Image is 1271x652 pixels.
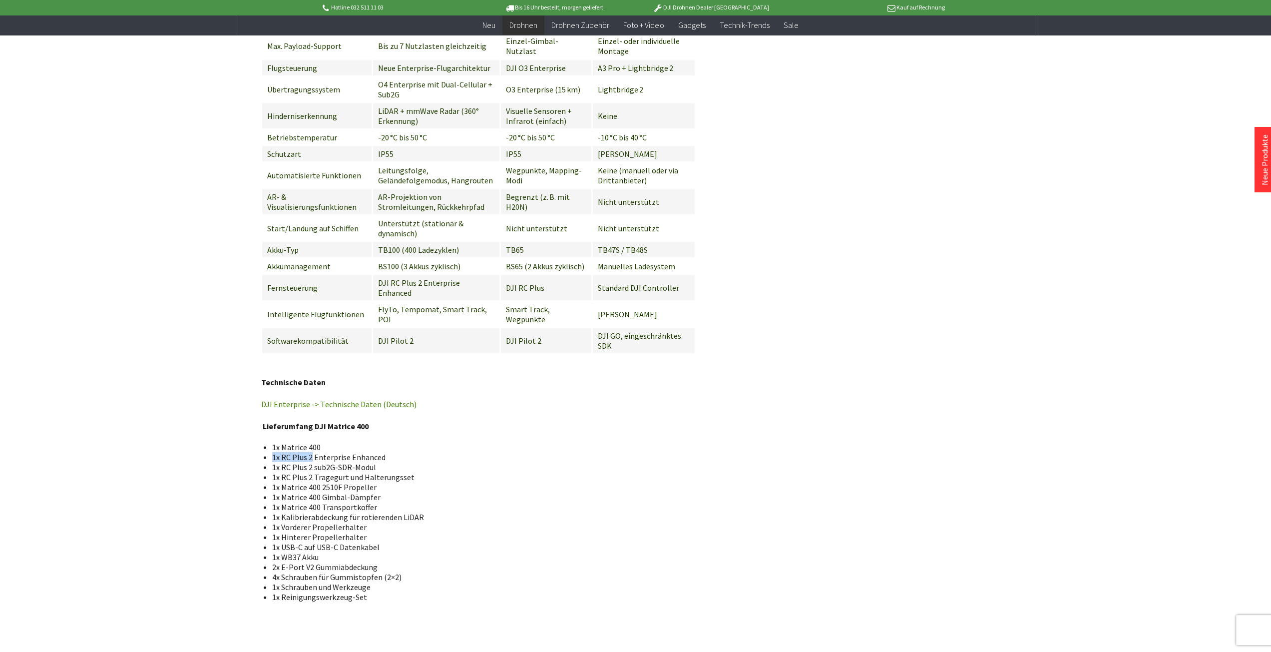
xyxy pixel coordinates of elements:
a: Neue Produkte [1260,134,1270,185]
td: Fernsteuerung [262,274,372,300]
span: 1x Matrice 400 Gimbal-Dämpfer [272,492,381,502]
td: Einzel- oder individuelle Montage [592,33,695,59]
span: 1x Matrice 400 Transportkoffer [272,502,377,512]
td: Leitungsfolge, Geländefolgemodus, Hangrouten [373,162,500,188]
a: Drohnen [502,15,544,35]
td: DJI O3 Enterprise [500,59,592,75]
span: 1x USB-C auf USB-C Datenkabel [272,542,380,552]
a: DJI Enterprise -> Technische Daten (Deutsch) [261,399,417,409]
p: Bis 16 Uhr bestellt, morgen geliefert. [477,1,633,13]
span: 1x Matrice 400 2510F Propeller [272,482,377,492]
td: -20 °C bis 50 °C [500,129,592,145]
span: Foto + Video [623,20,664,30]
td: LiDAR + mmWave Radar (360° Erkennung) [373,102,500,128]
td: Einzel-Gimbal-Nutzlast [500,33,592,59]
span: Drohnen Zubehör [551,20,609,30]
span: Neu [482,20,495,30]
td: DJI Pilot 2 [500,327,592,353]
td: Bis zu 7 Nutzlasten gleichzeitig [373,33,500,59]
td: Keine [592,102,695,128]
td: TB100 (400 Ladezyklen) [373,241,500,257]
p: DJI Drohnen Dealer [GEOGRAPHIC_DATA] [633,1,789,13]
td: AR- & Visualisierungsfunktionen [262,188,372,214]
td: TB65 [500,241,592,257]
td: Manuelles Ladesystem [592,258,695,274]
td: FlyTo, Tempomat, Smart Track, POI [373,301,500,327]
span: Drohnen [509,20,537,30]
td: IP55 [500,145,592,161]
td: [PERSON_NAME] [592,145,695,161]
td: Unterstützt (stationär & dynamisch) [373,215,500,241]
td: Neue Enterprise-Flugarchitektur [373,59,500,75]
td: -10 °C bis 40 °C [592,129,695,145]
td: Übertragungssystem [262,76,372,102]
span: 1x Hinterer Propellerhalter [272,532,367,542]
td: Nicht unterstützt [500,215,592,241]
td: Intelligente Flugfunktionen [262,301,372,327]
td: DJI Pilot 2 [373,327,500,353]
td: DJI GO, eingeschränktes SDK [592,327,695,353]
td: Hinderniserkennung [262,102,372,128]
span: Technik-Trends [719,20,769,30]
span: 1x RC Plus 2 sub2G-SDR-Modul [272,462,376,472]
strong: Technische Daten [261,377,326,387]
td: DJI RC Plus 2 Enterprise Enhanced [373,274,500,300]
td: Flugsteuerung [262,59,372,75]
span: 1x Schrauben und Werkzeuge [272,582,371,592]
a: Foto + Video [616,15,671,35]
span: 1x RC Plus 2 Enterprise Enhanced [272,452,386,462]
td: Smart Track, Wegpunkte [500,301,592,327]
td: Visuelle Sensoren + Infrarot (einfach) [500,102,592,128]
td: Wegpunkte, Mapping-Modi [500,162,592,188]
a: Gadgets [671,15,712,35]
td: -20 °C bis 50 °C [373,129,500,145]
td: Begrenzt (z. B. mit H20N) [500,188,592,214]
td: TB47S / TB48S [592,241,695,257]
td: O3 Enterprise (15 km) [500,76,592,102]
td: Max. Payload-Support [262,33,372,59]
span: 1x Matrice 400 [272,442,321,452]
td: DJI RC Plus [500,274,592,300]
span: 2x E-Port V2 Gummiabdeckung [272,562,378,572]
span: 1x WB37 Akku [272,552,319,562]
span: Gadgets [678,20,705,30]
p: Hotline 032 511 11 03 [321,1,476,13]
span: Lieferumfang DJI Matrice 400 [263,421,369,431]
td: Nicht unterstützt [592,188,695,214]
span: 1x RC Plus 2 Tragegurt und Halterungsset [272,472,415,482]
p: Kauf auf Rechnung [789,1,945,13]
td: Nicht unterstützt [592,215,695,241]
td: O4 Enterprise mit Dual-Cellular + Sub2G [373,76,500,102]
a: Sale [776,15,805,35]
td: Softwarekompatibilität [262,327,372,353]
td: Akkumanagement [262,258,372,274]
span: 1x Vorderer Propellerhalter [272,522,367,532]
a: Neu [475,15,502,35]
a: Drohnen Zubehör [544,15,616,35]
td: A3 Pro + Lightbridge 2 [592,59,695,75]
td: Standard DJI Controller [592,274,695,300]
td: Automatisierte Funktionen [262,162,372,188]
td: Betriebstemperatur [262,129,372,145]
td: BS65 (2 Akkus zyklisch) [500,258,592,274]
td: Lightbridge 2 [592,76,695,102]
td: [PERSON_NAME] [592,301,695,327]
td: Schutzart [262,145,372,161]
td: Start/Landung auf Schiffen [262,215,372,241]
span: 4x Schrauben für Gummistopfen (2×2) [272,572,402,582]
span: Sale [783,20,798,30]
span: 1x Kalibrierabdeckung für rotierenden LiDAR [272,512,424,522]
a: Technik-Trends [712,15,776,35]
td: Keine (manuell oder via Drittanbieter) [592,162,695,188]
td: BS100 (3 Akkus zyklisch) [373,258,500,274]
td: AR-Projektion von Stromleitungen, Rückkehrpfad [373,188,500,214]
td: Akku-Typ [262,241,372,257]
span: 1x Reinigungswerkzeug-Set [272,592,367,602]
td: IP55 [373,145,500,161]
